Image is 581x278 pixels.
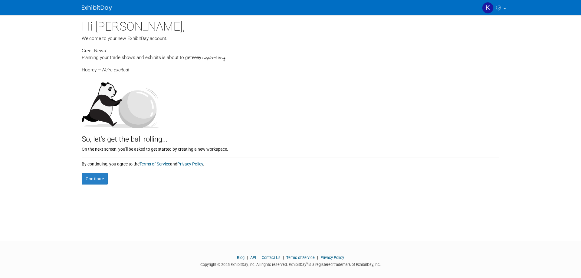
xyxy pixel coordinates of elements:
[101,67,129,73] span: We're excited!
[316,255,320,260] span: |
[82,35,499,42] div: Welcome to your new ExhibitDay account.
[281,255,285,260] span: |
[82,76,163,128] img: Let's get the ball rolling
[82,15,499,35] div: Hi [PERSON_NAME],
[192,55,201,60] span: easy
[286,255,315,260] a: Terms of Service
[82,173,108,185] button: Continue
[257,255,261,260] span: |
[202,54,225,61] span: super-easy
[82,47,499,54] div: Great News:
[82,145,499,152] div: On the next screen, you'll be asked to get started by creating a new workspace.
[82,158,499,167] div: By continuing, you agree to the and .
[82,128,499,145] div: So, let's get the ball rolling...
[320,255,344,260] a: Privacy Policy
[250,255,256,260] a: API
[82,61,499,73] div: Hooray —
[140,162,170,166] a: Terms of Service
[237,255,245,260] a: Blog
[306,262,308,265] sup: ®
[82,54,499,61] div: Planning your trade shows and exhibits is about to get .
[245,255,249,260] span: |
[482,2,494,14] img: Kim Punter
[82,5,112,11] img: ExhibitDay
[262,255,281,260] a: Contact Us
[177,162,203,166] a: Privacy Policy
